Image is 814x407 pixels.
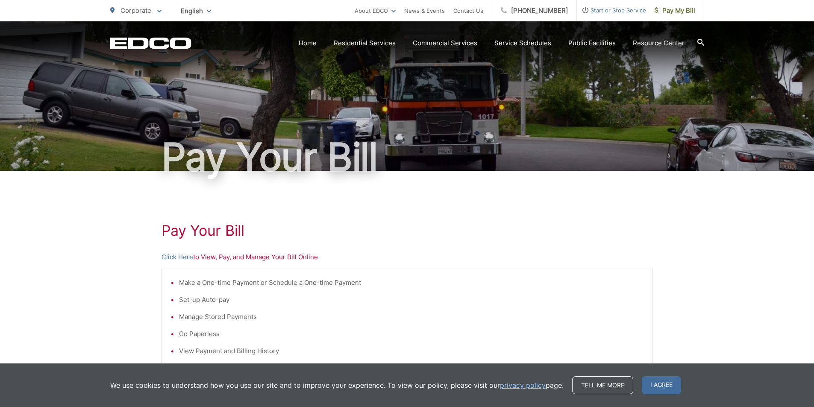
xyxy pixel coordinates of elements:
[162,222,653,239] h1: Pay Your Bill
[355,6,396,16] a: About EDCO
[413,38,477,48] a: Commercial Services
[299,38,317,48] a: Home
[334,38,396,48] a: Residential Services
[162,252,653,262] p: to View, Pay, and Manage Your Bill Online
[655,6,695,16] span: Pay My Bill
[494,38,551,48] a: Service Schedules
[404,6,445,16] a: News & Events
[453,6,483,16] a: Contact Us
[500,380,546,390] a: privacy policy
[179,278,644,288] li: Make a One-time Payment or Schedule a One-time Payment
[572,376,633,394] a: Tell me more
[179,295,644,305] li: Set-up Auto-pay
[179,312,644,322] li: Manage Stored Payments
[568,38,616,48] a: Public Facilities
[162,252,193,262] a: Click Here
[642,376,681,394] span: I agree
[110,136,704,179] h1: Pay Your Bill
[110,37,191,49] a: EDCD logo. Return to the homepage.
[179,346,644,356] li: View Payment and Billing History
[179,329,644,339] li: Go Paperless
[110,380,564,390] p: We use cookies to understand how you use our site and to improve your experience. To view our pol...
[174,3,217,18] span: English
[633,38,685,48] a: Resource Center
[120,6,151,15] span: Corporate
